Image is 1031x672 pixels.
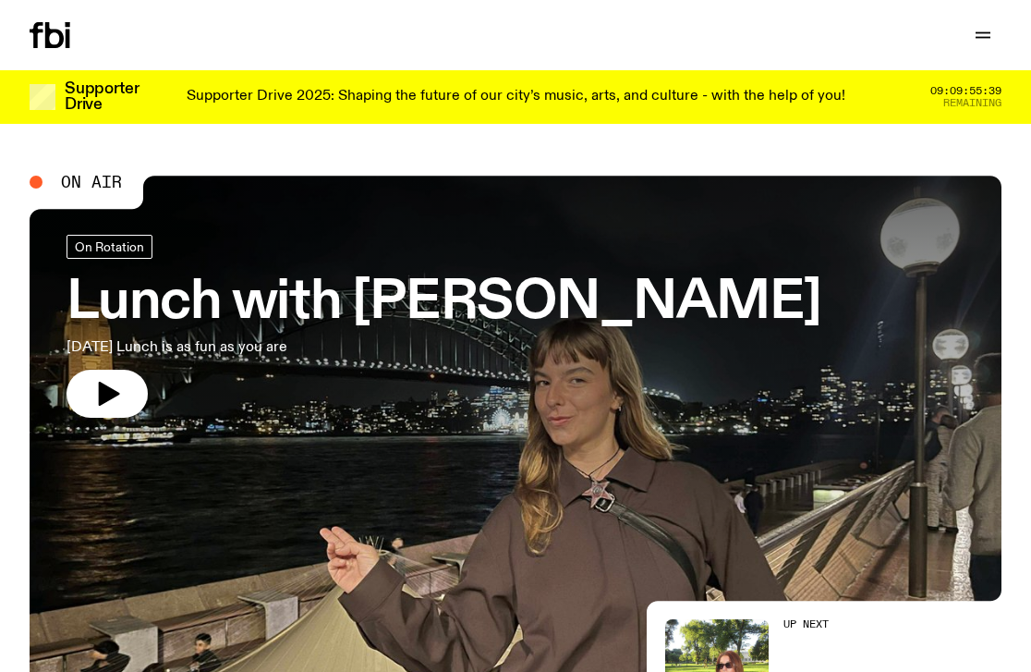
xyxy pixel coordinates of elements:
p: [DATE] Lunch is as fun as you are [67,336,540,359]
a: On Rotation [67,235,152,259]
span: On Rotation [75,239,144,253]
h3: Lunch with [PERSON_NAME] [67,277,821,329]
span: 09:09:55:39 [930,86,1001,96]
p: Supporter Drive 2025: Shaping the future of our city’s music, arts, and culture - with the help o... [187,89,845,105]
h3: Supporter Drive [65,81,139,113]
a: Lunch with [PERSON_NAME][DATE] Lunch is as fun as you are [67,235,821,418]
span: Remaining [943,98,1001,108]
h2: Up Next [783,619,1001,629]
span: On Air [61,174,122,190]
